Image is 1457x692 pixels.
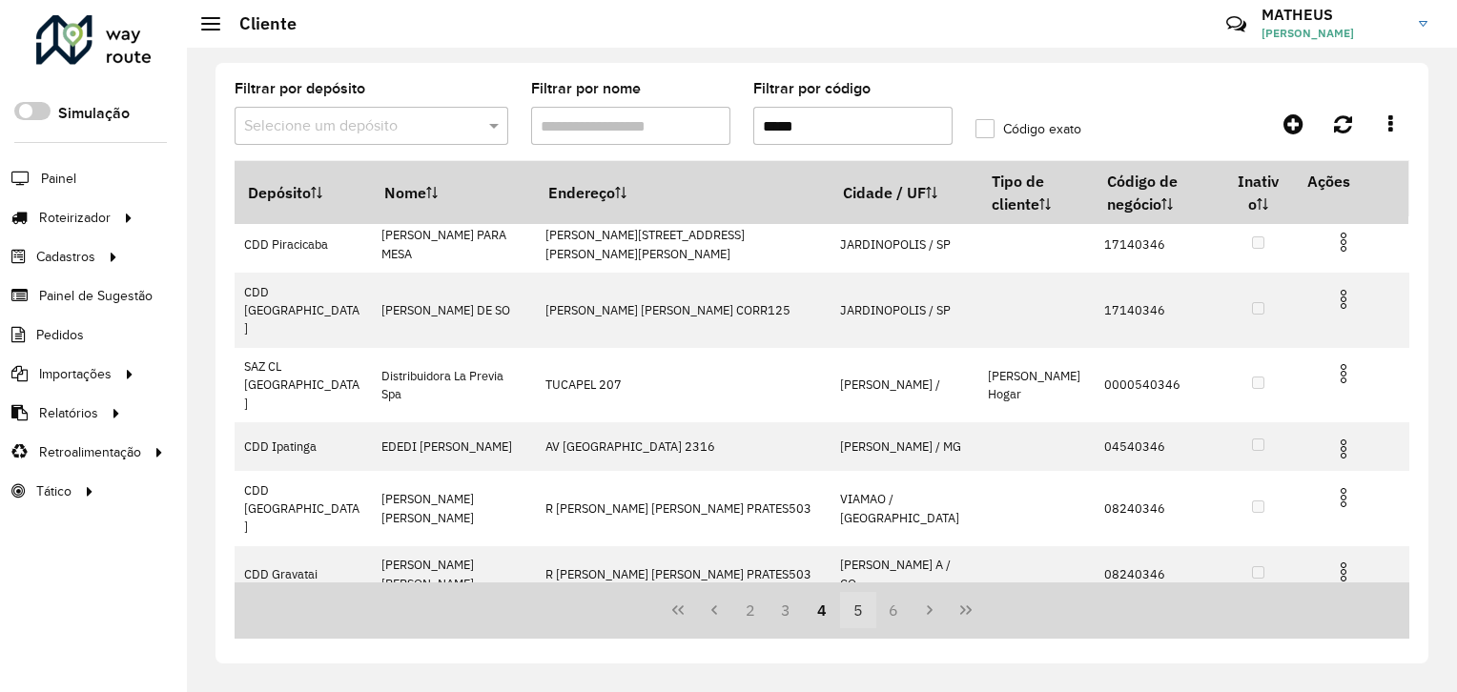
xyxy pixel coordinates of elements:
[235,216,371,273] td: CDD Piracicaba
[804,592,840,628] button: 4
[235,546,371,602] td: CDD Gravatai
[1094,273,1221,348] td: 17140346
[978,348,1094,423] td: [PERSON_NAME] Hogar
[41,169,76,189] span: Painel
[732,592,769,628] button: 2
[830,546,977,602] td: [PERSON_NAME] A / CO
[235,77,365,100] label: Filtrar por depósito
[660,592,696,628] button: First Page
[535,471,830,546] td: R [PERSON_NAME] [PERSON_NAME] PRATES503
[220,13,297,34] h2: Cliente
[535,422,830,471] td: AV [GEOGRAPHIC_DATA] 2316
[1094,216,1221,273] td: 17140346
[535,273,830,348] td: [PERSON_NAME] [PERSON_NAME] CORR125
[1216,4,1257,45] a: Contato Rápido
[535,348,830,423] td: TUCAPEL 207
[1221,160,1294,224] th: Inativo
[36,325,84,345] span: Pedidos
[830,422,977,471] td: [PERSON_NAME] / MG
[1094,348,1221,423] td: 0000540346
[830,348,977,423] td: [PERSON_NAME] /
[830,160,977,224] th: Cidade / UF
[36,247,95,267] span: Cadastros
[840,592,876,628] button: 5
[1094,546,1221,602] td: 08240346
[235,422,371,471] td: CDD Ipatinga
[235,273,371,348] td: CDD [GEOGRAPHIC_DATA]
[371,348,535,423] td: Distribuidora La Previa Spa
[371,160,535,224] th: Nome
[39,442,141,462] span: Retroalimentação
[1094,422,1221,471] td: 04540346
[371,471,535,546] td: [PERSON_NAME] [PERSON_NAME]
[830,216,977,273] td: JARDINOPOLIS / SP
[1262,25,1405,42] span: [PERSON_NAME]
[1094,160,1221,224] th: Código de negócio
[912,592,948,628] button: Next Page
[535,546,830,602] td: R [PERSON_NAME] [PERSON_NAME] PRATES503
[371,546,535,602] td: [PERSON_NAME] [PERSON_NAME]
[39,208,111,228] span: Roteirizador
[753,77,871,100] label: Filtrar por código
[978,160,1094,224] th: Tipo de cliente
[1294,161,1408,201] th: Ações
[876,592,913,628] button: 6
[696,592,732,628] button: Previous Page
[235,471,371,546] td: CDD [GEOGRAPHIC_DATA]
[975,119,1081,139] label: Código exato
[535,160,830,224] th: Endereço
[39,364,112,384] span: Importações
[768,592,804,628] button: 3
[371,216,535,273] td: [PERSON_NAME] PARA MESA
[531,77,641,100] label: Filtrar por nome
[235,348,371,423] td: SAZ CL [GEOGRAPHIC_DATA]
[830,273,977,348] td: JARDINOPOLIS / SP
[830,471,977,546] td: VIAMAO / [GEOGRAPHIC_DATA]
[371,422,535,471] td: EDEDI [PERSON_NAME]
[235,160,371,224] th: Depósito
[535,216,830,273] td: [PERSON_NAME][STREET_ADDRESS][PERSON_NAME][PERSON_NAME]
[36,481,72,501] span: Tático
[1262,6,1405,24] h3: MATHEUS
[58,102,130,125] label: Simulação
[948,592,984,628] button: Last Page
[39,286,153,306] span: Painel de Sugestão
[39,403,98,423] span: Relatórios
[1094,471,1221,546] td: 08240346
[371,273,535,348] td: [PERSON_NAME] DE SO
